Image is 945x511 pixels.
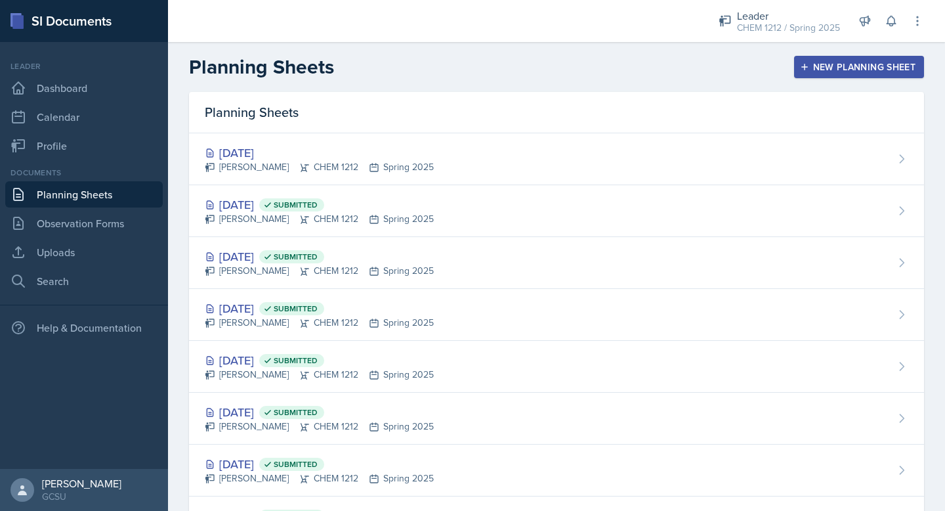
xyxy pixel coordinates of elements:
[5,133,163,159] a: Profile
[5,239,163,265] a: Uploads
[737,21,840,35] div: CHEM 1212 / Spring 2025
[5,75,163,101] a: Dashboard
[274,459,318,470] span: Submitted
[5,181,163,208] a: Planning Sheets
[189,445,924,497] a: [DATE] Submitted [PERSON_NAME]CHEM 1212Spring 2025
[205,212,434,226] div: [PERSON_NAME] CHEM 1212 Spring 2025
[189,55,334,79] h2: Planning Sheets
[189,341,924,393] a: [DATE] Submitted [PERSON_NAME]CHEM 1212Spring 2025
[42,477,121,490] div: [PERSON_NAME]
[189,237,924,289] a: [DATE] Submitted [PERSON_NAME]CHEM 1212Spring 2025
[5,210,163,236] a: Observation Forms
[205,472,434,485] div: [PERSON_NAME] CHEM 1212 Spring 2025
[205,160,434,174] div: [PERSON_NAME] CHEM 1212 Spring 2025
[205,368,434,382] div: [PERSON_NAME] CHEM 1212 Spring 2025
[794,56,924,78] button: New Planning Sheet
[205,196,434,213] div: [DATE]
[274,252,318,262] span: Submitted
[189,289,924,341] a: [DATE] Submitted [PERSON_NAME]CHEM 1212Spring 2025
[189,393,924,445] a: [DATE] Submitted [PERSON_NAME]CHEM 1212Spring 2025
[205,264,434,278] div: [PERSON_NAME] CHEM 1212 Spring 2025
[274,407,318,418] span: Submitted
[205,351,434,369] div: [DATE]
[5,104,163,130] a: Calendar
[5,60,163,72] div: Leader
[5,167,163,179] div: Documents
[205,316,434,330] div: [PERSON_NAME] CHEM 1212 Spring 2025
[205,403,434,421] div: [DATE]
[205,300,434,317] div: [DATE]
[205,420,434,433] div: [PERSON_NAME] CHEM 1212 Spring 2025
[205,248,434,265] div: [DATE]
[737,8,840,24] div: Leader
[803,62,915,72] div: New Planning Sheet
[42,490,121,503] div: GCSU
[205,144,434,162] div: [DATE]
[189,133,924,185] a: [DATE] [PERSON_NAME]CHEM 1212Spring 2025
[5,268,163,294] a: Search
[274,200,318,210] span: Submitted
[274,355,318,366] span: Submitted
[189,92,924,133] div: Planning Sheets
[189,185,924,237] a: [DATE] Submitted [PERSON_NAME]CHEM 1212Spring 2025
[5,315,163,341] div: Help & Documentation
[274,303,318,314] span: Submitted
[205,455,434,473] div: [DATE]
